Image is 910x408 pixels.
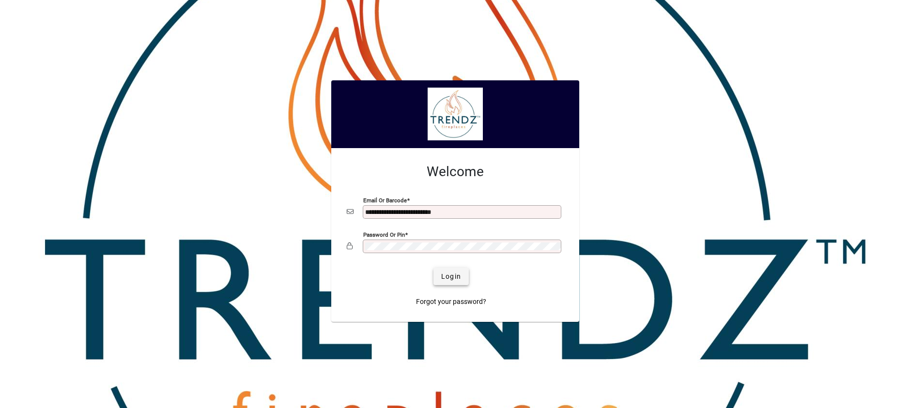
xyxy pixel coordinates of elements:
mat-label: Email or Barcode [363,197,407,204]
a: Forgot your password? [412,293,490,310]
span: Login [441,272,461,282]
button: Login [433,268,469,285]
mat-label: Password or Pin [363,231,405,238]
span: Forgot your password? [416,297,486,307]
h2: Welcome [347,164,564,180]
